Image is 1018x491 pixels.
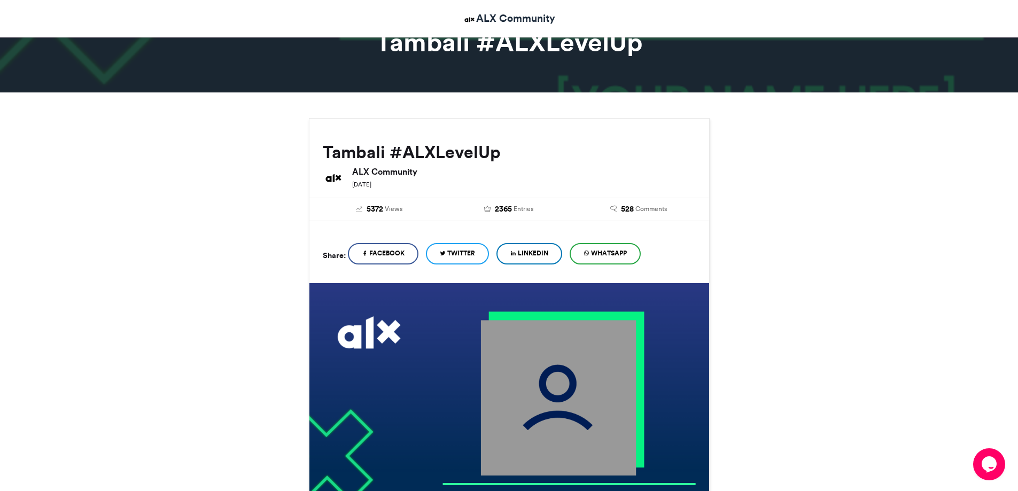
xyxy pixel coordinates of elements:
a: WhatsApp [570,243,641,264]
a: 2365 Entries [452,204,566,215]
h1: Tambali #ALXLevelUp [213,29,806,55]
img: ALX Community [323,167,344,189]
a: Facebook [348,243,418,264]
span: Comments [635,204,667,214]
span: WhatsApp [591,248,627,258]
span: Views [385,204,402,214]
span: Facebook [369,248,405,258]
span: 5372 [367,204,383,215]
small: [DATE] [352,181,371,188]
span: Twitter [447,248,475,258]
img: ALX Community [463,13,476,26]
a: 528 Comments [582,204,696,215]
img: user_filled.png [480,320,636,476]
h5: Share: [323,248,346,262]
h2: Tambali #ALXLevelUp [323,143,696,162]
span: LinkedIn [518,248,548,258]
span: 528 [621,204,634,215]
a: LinkedIn [496,243,562,264]
a: Twitter [426,243,489,264]
iframe: chat widget [973,448,1007,480]
h6: ALX Community [352,167,696,176]
span: Entries [514,204,533,214]
a: 5372 Views [323,204,437,215]
a: ALX Community [463,11,555,26]
span: 2365 [495,204,512,215]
